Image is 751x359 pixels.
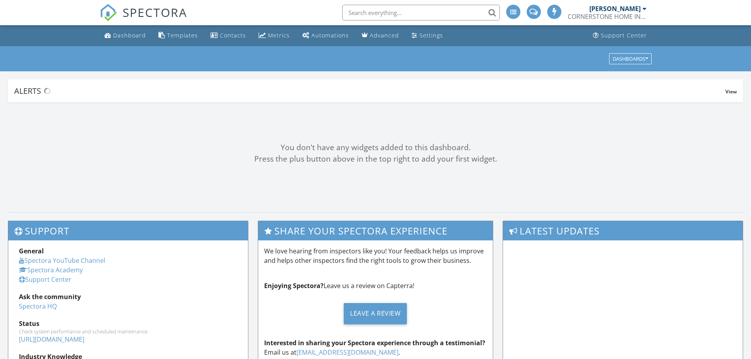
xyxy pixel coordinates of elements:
div: Leave a Review [344,303,407,324]
a: Spectora Academy [19,266,83,274]
div: Advanced [370,32,399,39]
div: You don't have any widgets added to this dashboard. [8,142,743,153]
a: Advanced [358,28,402,43]
div: Templates [167,32,198,39]
div: [PERSON_NAME] [589,5,641,13]
a: Support Center [19,275,71,284]
button: Dashboards [609,53,652,64]
a: Dashboard [101,28,149,43]
img: The Best Home Inspection Software - Spectora [100,4,117,21]
strong: General [19,247,44,255]
div: Support Center [601,32,647,39]
div: Dashboards [613,56,648,61]
div: Status [19,319,237,328]
a: SPECTORA [100,11,187,27]
p: We love hearing from inspectors like you! Your feedback helps us improve and helps other inspecto... [264,246,487,265]
h3: Share Your Spectora Experience [258,221,493,240]
a: Contacts [207,28,249,43]
p: Leave us a review on Capterra! [264,281,487,290]
div: Alerts [14,86,725,96]
div: Check system performance and scheduled maintenance. [19,328,237,335]
a: [EMAIL_ADDRESS][DOMAIN_NAME] [296,348,399,357]
div: Dashboard [113,32,146,39]
strong: Enjoying Spectora? [264,281,324,290]
a: Spectora HQ [19,302,57,311]
span: SPECTORA [123,4,187,20]
a: Metrics [255,28,293,43]
a: Templates [155,28,201,43]
div: Press the plus button above in the top right to add your first widget. [8,153,743,165]
div: Contacts [220,32,246,39]
a: [URL][DOMAIN_NAME] [19,335,84,344]
a: Support Center [590,28,650,43]
h3: Latest Updates [503,221,743,240]
div: Automations [311,32,349,39]
div: Metrics [268,32,290,39]
span: View [725,88,737,95]
input: Search everything... [342,5,500,20]
a: Leave a Review [264,297,487,330]
a: Spectora YouTube Channel [19,256,105,265]
strong: Interested in sharing your Spectora experience through a testimonial? [264,339,485,347]
a: Settings [408,28,446,43]
a: Automations (Basic) [299,28,352,43]
p: Email us at . [264,338,487,357]
div: Ask the community [19,292,237,301]
h3: Support [8,221,248,240]
div: Settings [419,32,443,39]
div: CORNERSTONE HOME INSPECTIONS [568,13,647,20]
